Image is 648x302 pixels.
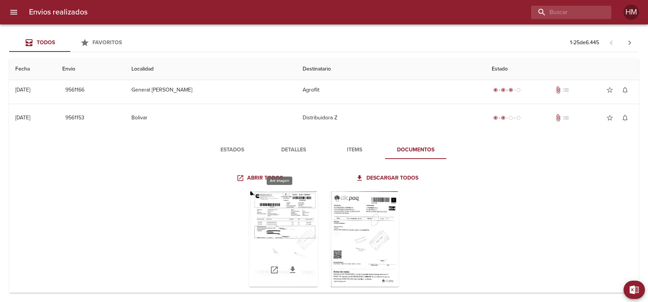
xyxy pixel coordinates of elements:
[617,110,633,125] button: Activar notificaciones
[493,116,498,120] span: radio_button_checked
[606,86,614,94] span: star_border
[29,6,87,18] h6: Envios realizados
[238,173,283,183] span: Abrir todos
[15,114,30,121] div: [DATE]
[9,58,56,80] th: Fecha
[562,86,570,94] span: No tiene pedido asociado
[37,39,55,46] span: Todos
[562,114,570,122] span: No tiene pedido asociado
[125,58,296,80] th: Localidad
[357,173,418,183] span: Descargar todos
[267,145,319,155] span: Detalles
[56,58,126,80] th: Envio
[296,58,485,80] th: Destinatario
[493,88,498,92] span: radio_button_checked
[492,86,522,94] div: En viaje
[602,82,617,98] button: Agregar a favoritos
[125,76,296,104] td: General [PERSON_NAME]
[501,88,505,92] span: radio_button_checked
[235,171,286,185] a: Abrir todos
[501,116,505,120] span: radio_button_checked
[516,88,521,92] span: radio_button_unchecked
[65,85,84,95] span: 9561166
[554,114,562,122] span: Tiene documentos adjuntos
[125,104,296,132] td: Bolivar
[554,86,562,94] span: Tiene documentos adjuntos
[296,76,485,104] td: Agroflit
[624,281,645,299] button: Exportar Excel
[624,5,639,20] div: Abrir información de usuario
[621,86,629,94] span: notifications_none
[9,34,131,52] div: Tabs Envios
[354,171,421,185] a: Descargar todos
[509,116,513,120] span: radio_button_unchecked
[602,110,617,125] button: Agregar a favoritos
[62,83,87,97] button: 9561166
[92,39,122,46] span: Favoritos
[531,6,598,19] input: buscar
[570,39,599,47] p: 1 - 25 de 6.445
[390,145,442,155] span: Documentos
[621,114,629,122] span: notifications_none
[15,87,30,93] div: [DATE]
[516,116,521,120] span: radio_button_unchecked
[617,82,633,98] button: Activar notificaciones
[265,261,283,279] a: Abrir
[624,5,639,20] div: HM
[206,145,258,155] span: Estados
[492,114,522,122] div: Despachado
[620,34,639,52] span: Pagina siguiente
[202,141,446,159] div: Tabs detalle de guia
[283,261,302,279] a: Descargar
[5,3,23,21] button: menu
[606,114,614,122] span: star_border
[329,145,381,155] span: Items
[486,58,639,80] th: Estado
[296,104,485,132] td: Distribuidora Z
[509,88,513,92] span: radio_button_checked
[602,39,620,46] span: Pagina anterior
[65,113,84,123] span: 9561153
[62,111,87,125] button: 9561153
